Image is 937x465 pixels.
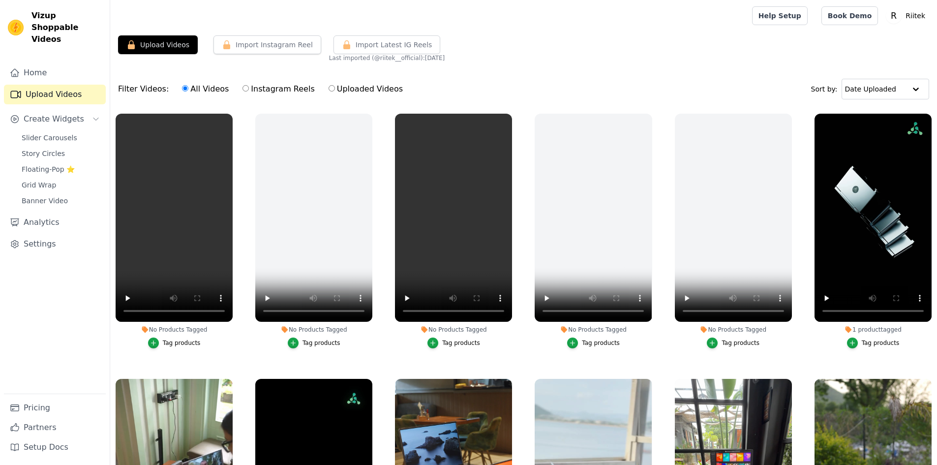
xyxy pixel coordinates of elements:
div: No Products Tagged [255,326,372,334]
a: Analytics [4,213,106,232]
button: Upload Videos [118,35,198,54]
div: Tag products [302,339,340,347]
a: Setup Docs [4,437,106,457]
input: Instagram Reels [242,85,249,92]
span: Create Widgets [24,113,84,125]
div: No Products Tagged [116,326,233,334]
span: Vizup Shoppable Videos [31,10,102,45]
span: Banner Video [22,196,68,206]
p: Riitek [902,7,929,25]
a: Grid Wrap [16,178,106,192]
a: Upload Videos [4,85,106,104]
div: Filter Videos: [118,78,408,100]
div: Tag products [582,339,620,347]
a: Settings [4,234,106,254]
div: No Products Tagged [395,326,512,334]
button: Tag products [288,338,340,348]
div: No Products Tagged [675,326,792,334]
button: R Riitek [886,7,929,25]
div: 1 product tagged [815,326,932,334]
button: Tag products [148,338,201,348]
button: Import Instagram Reel [213,35,321,54]
div: Sort by: [811,79,930,99]
label: Instagram Reels [242,83,315,95]
label: Uploaded Videos [328,83,403,95]
button: Create Widgets [4,109,106,129]
a: Slider Carousels [16,131,106,145]
span: Story Circles [22,149,65,158]
input: Uploaded Videos [329,85,335,92]
button: Tag products [427,338,480,348]
span: Last imported (@ riitek__official ): [DATE] [329,54,445,62]
input: All Videos [182,85,188,92]
button: Tag products [707,338,759,348]
a: Partners [4,418,106,437]
button: Import Latest IG Reels [333,35,441,54]
a: Home [4,63,106,83]
div: No Products Tagged [535,326,652,334]
a: Banner Video [16,194,106,208]
a: Story Circles [16,147,106,160]
text: R [891,11,897,21]
img: Vizup [8,20,24,35]
div: Tag products [722,339,759,347]
div: Tag products [862,339,900,347]
button: Tag products [847,338,900,348]
span: Import Latest IG Reels [356,40,432,50]
div: Tag products [163,339,201,347]
label: All Videos [181,83,229,95]
a: Help Setup [752,6,808,25]
span: Slider Carousels [22,133,77,143]
div: Tag products [442,339,480,347]
a: Book Demo [821,6,878,25]
span: Floating-Pop ⭐ [22,164,75,174]
a: Floating-Pop ⭐ [16,162,106,176]
button: Tag products [567,338,620,348]
a: Pricing [4,398,106,418]
span: Grid Wrap [22,180,56,190]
